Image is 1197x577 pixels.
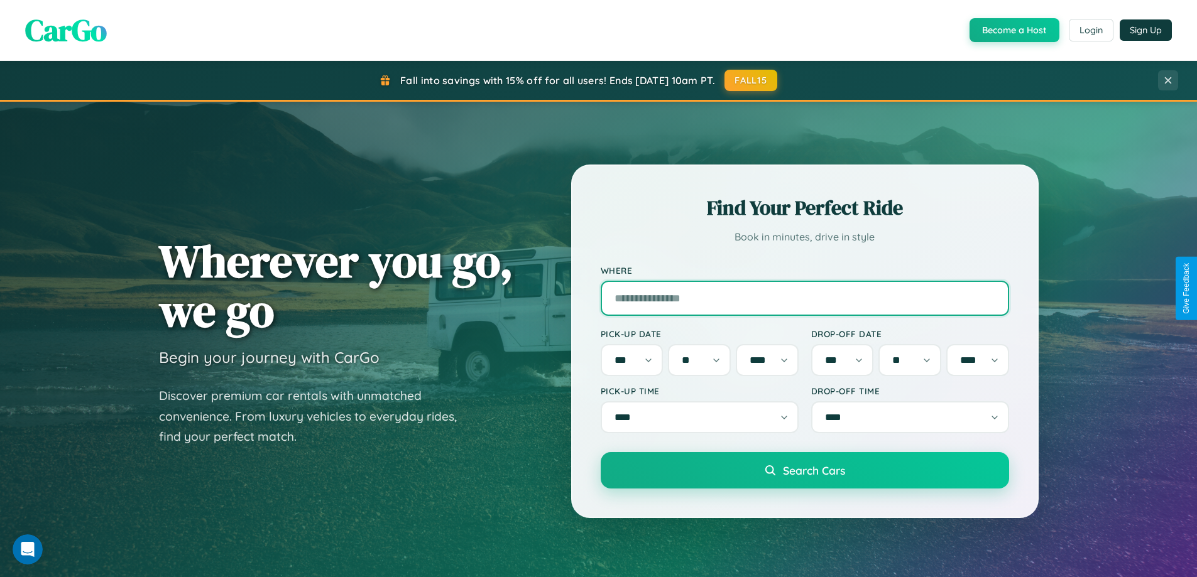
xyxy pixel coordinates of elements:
label: Pick-up Date [601,328,799,339]
h1: Wherever you go, we go [159,236,513,335]
label: Where [601,265,1009,276]
span: Fall into savings with 15% off for all users! Ends [DATE] 10am PT. [400,74,715,87]
button: Search Cars [601,452,1009,488]
span: Search Cars [783,463,845,477]
label: Pick-up Time [601,386,799,396]
button: FALL15 [724,70,777,91]
button: Login [1069,19,1113,41]
div: Give Feedback [1182,263,1191,314]
span: CarGo [25,9,107,51]
iframe: Intercom live chat [13,534,43,564]
h2: Find Your Perfect Ride [601,194,1009,222]
p: Book in minutes, drive in style [601,228,1009,246]
p: Discover premium car rentals with unmatched convenience. From luxury vehicles to everyday rides, ... [159,386,473,447]
button: Become a Host [970,18,1059,42]
h3: Begin your journey with CarGo [159,348,380,367]
button: Sign Up [1120,19,1172,41]
label: Drop-off Date [811,328,1009,339]
label: Drop-off Time [811,386,1009,396]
